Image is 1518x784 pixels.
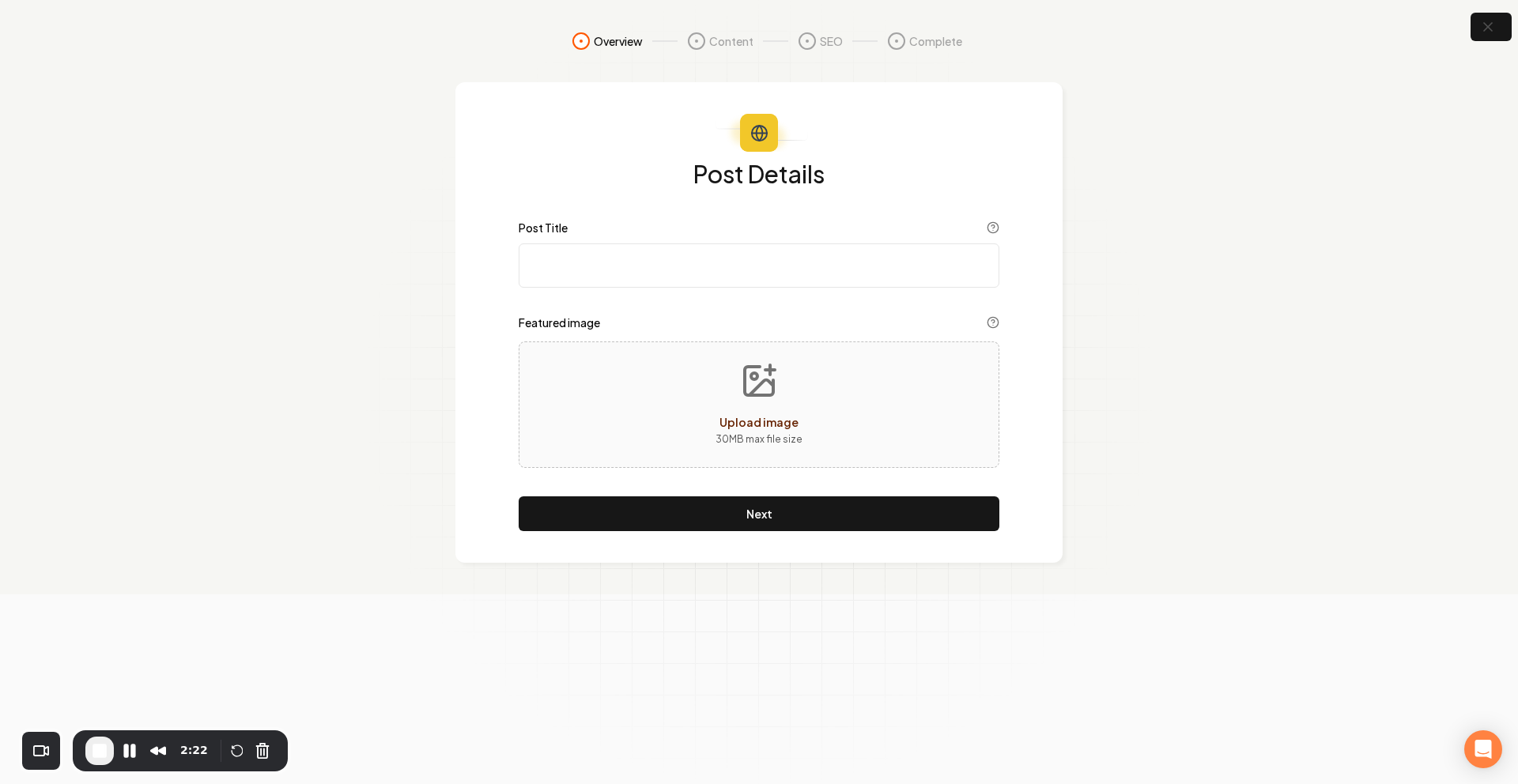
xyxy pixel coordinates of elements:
label: Post Title [519,222,568,233]
span: Complete [909,33,962,49]
span: Upload image [719,415,799,429]
span: Content [709,33,753,49]
button: Upload image [703,349,815,460]
button: Next [519,496,999,531]
p: 30 MB max file size [716,432,802,447]
div: Open Intercom Messenger [1464,730,1502,768]
label: Featured image [519,317,600,328]
span: Overview [594,33,643,49]
h1: Post Details [519,161,999,187]
span: SEO [820,33,843,49]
